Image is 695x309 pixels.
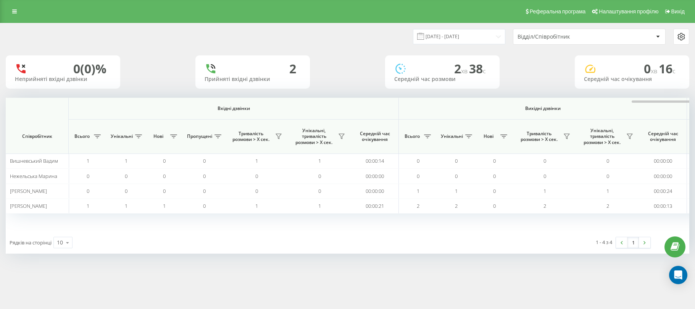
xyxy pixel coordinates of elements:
td: 00:00:14 [351,154,399,168]
span: 1 [87,202,89,209]
span: 1 [543,188,546,194]
span: Тривалість розмови > Х сек. [229,131,273,142]
span: 0 [543,157,546,164]
span: Нежельська Марина [10,173,57,180]
span: Унікальні [441,133,463,139]
span: 0 [203,188,206,194]
span: Вихід [671,8,685,15]
span: [PERSON_NAME] [10,202,47,209]
span: 0 [644,60,659,77]
span: c [483,67,486,75]
span: 1 [87,157,89,164]
span: 0 [417,173,419,180]
div: 1 - 4 з 4 [596,238,612,246]
span: 1 [255,202,258,209]
span: 1 [255,157,258,164]
div: Open Intercom Messenger [669,266,687,284]
span: Унікальні [111,133,133,139]
span: Унікальні, тривалість розмови > Х сек. [292,128,336,146]
span: Вхідні дзвінки [89,105,379,112]
span: 0 [606,173,609,180]
span: Реферальна програма [530,8,586,15]
td: 00:00:00 [639,168,687,183]
span: 2 [454,60,469,77]
div: Неприйняті вхідні дзвінки [15,76,111,83]
span: 0 [163,188,166,194]
span: Налаштування профілю [599,8,658,15]
td: 00:00:00 [351,184,399,199]
span: 0 [163,173,166,180]
span: 1 [318,157,321,164]
span: 0 [255,188,258,194]
span: хв [651,67,659,75]
span: 1 [417,188,419,194]
span: 0 [255,173,258,180]
span: Рядків на сторінці [10,239,52,246]
td: 00:00:13 [639,199,687,214]
span: 1 [163,202,166,209]
span: 0 [125,173,127,180]
span: 0 [203,202,206,209]
div: Середній час розмови [394,76,490,83]
span: 0 [125,188,127,194]
span: 0 [87,188,89,194]
span: 1 [125,202,127,209]
span: 1 [318,202,321,209]
span: [PERSON_NAME] [10,188,47,194]
span: 0 [87,173,89,180]
span: Унікальні, тривалість розмови > Х сек. [580,128,624,146]
div: 0 (0)% [73,61,106,76]
span: 1 [455,188,458,194]
span: 0 [493,202,496,209]
a: 1 [627,237,639,248]
span: 0 [163,157,166,164]
span: 0 [318,173,321,180]
td: 00:00:24 [639,184,687,199]
span: 2 [543,202,546,209]
span: 1 [125,157,127,164]
span: 1 [606,188,609,194]
span: Всього [403,133,422,139]
span: 0 [493,188,496,194]
span: 0 [493,157,496,164]
span: 0 [203,157,206,164]
span: 2 [417,202,419,209]
td: 00:00:00 [351,168,399,183]
span: Пропущені [187,133,212,139]
span: Нові [149,133,168,139]
div: Прийняті вхідні дзвінки [205,76,301,83]
span: 0 [318,188,321,194]
span: 0 [417,157,419,164]
span: Вихідні дзвінки [417,105,669,112]
div: Середній час очікування [584,76,680,83]
td: 00:00:00 [639,154,687,168]
span: 0 [543,173,546,180]
span: 0 [455,157,458,164]
span: Середній час очікування [357,131,393,142]
span: 2 [455,202,458,209]
span: c [672,67,676,75]
span: 2 [606,202,609,209]
div: 10 [57,239,63,246]
span: Середній час очікування [645,131,681,142]
span: Тривалість розмови > Х сек. [517,131,561,142]
span: Вишневський Вадим [10,157,58,164]
span: Нові [479,133,498,139]
span: 0 [493,173,496,180]
td: 00:00:21 [351,199,399,214]
div: Відділ/Співробітник [518,34,609,40]
span: хв [461,67,469,75]
span: Всього [73,133,92,139]
div: 2 [289,61,296,76]
span: 0 [455,173,458,180]
span: 16 [659,60,676,77]
span: Співробітник [12,133,62,139]
span: 0 [606,157,609,164]
span: 38 [469,60,486,77]
span: 0 [203,173,206,180]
